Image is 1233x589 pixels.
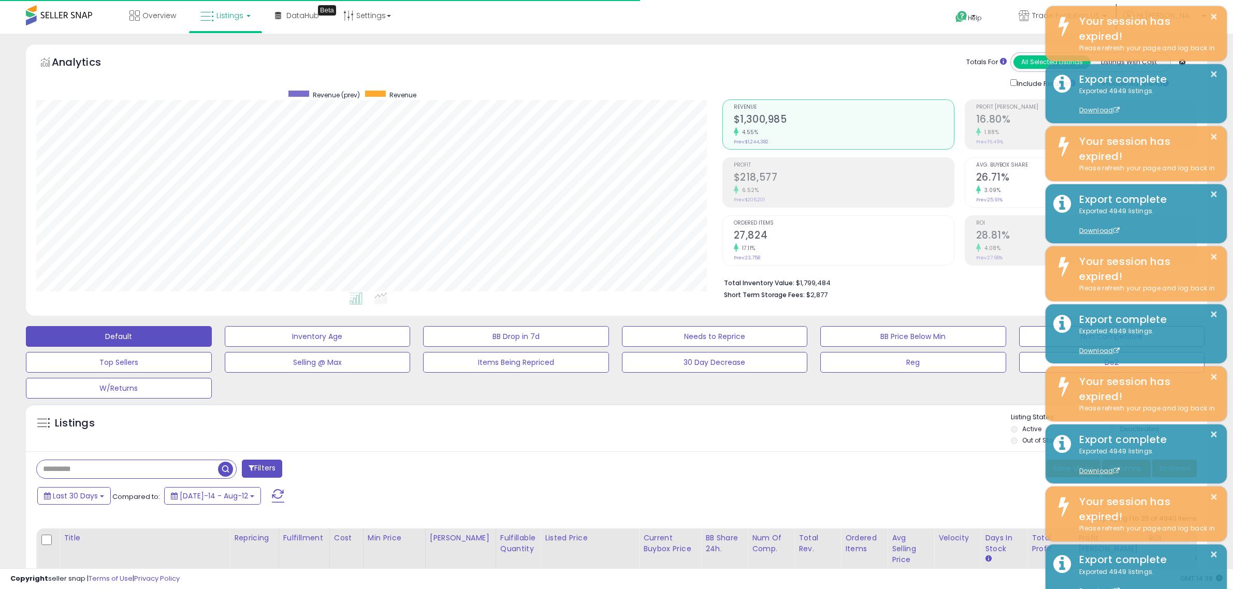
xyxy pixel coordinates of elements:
[423,352,609,373] button: Items Being Repriced
[216,10,243,21] span: Listings
[26,352,212,373] button: Top Sellers
[622,326,808,347] button: Needs to Reprice
[752,533,790,554] div: Num of Comp.
[985,554,991,564] small: Days In Stock.
[134,573,180,583] a: Privacy Policy
[1210,548,1218,561] button: ×
[976,113,1196,127] h2: 16.80%
[1079,106,1120,114] a: Download
[1032,10,1099,21] span: Trade Evolution US
[1210,68,1218,81] button: ×
[1071,524,1219,534] div: Please refresh your page and log back in
[1071,447,1219,476] div: Exported 4949 listings.
[1210,428,1218,441] button: ×
[734,229,954,243] h2: 27,824
[1071,14,1219,43] div: Your session has expired!
[820,352,1006,373] button: Reg
[53,491,98,501] span: Last 30 Days
[1013,55,1091,69] button: All Selected Listings
[1071,312,1219,327] div: Export complete
[738,244,756,252] small: 17.11%
[734,197,765,203] small: Prev: $205,201
[1071,43,1219,53] div: Please refresh your page and log back in
[622,352,808,373] button: 30 Day Decrease
[242,460,282,478] button: Filters
[1079,226,1120,235] a: Download
[1071,432,1219,447] div: Export complete
[37,487,111,505] button: Last 30 Days
[313,91,360,99] span: Revenue (prev)
[430,533,491,543] div: [PERSON_NAME]
[423,326,609,347] button: BB Drop in 7d
[734,163,954,168] span: Profit
[955,10,968,23] i: Get Help
[734,139,768,145] small: Prev: $1,244,382
[966,57,1007,67] div: Totals For
[1079,466,1120,475] a: Download
[10,573,48,583] strong: Copyright
[1078,533,1140,554] div: Profit [PERSON_NAME]
[1210,371,1218,384] button: ×
[981,186,1001,194] small: 3.09%
[981,244,1001,252] small: 4.08%
[724,276,1189,288] li: $1,799,484
[318,5,336,16] div: Tooltip anchor
[845,533,883,554] div: Ordered Items
[142,10,176,21] span: Overview
[10,574,180,584] div: seller snap | |
[1022,436,1060,445] label: Out of Stock
[26,326,212,347] button: Default
[938,533,976,543] div: Velocity
[234,533,274,543] div: Repricing
[500,533,536,554] div: Fulfillable Quantity
[286,10,319,21] span: DataHub
[1071,134,1219,164] div: Your session has expired!
[968,13,982,22] span: Help
[976,220,1196,226] span: ROI
[892,533,930,565] div: Avg Selling Price
[799,533,836,554] div: Total Rev.
[225,352,411,373] button: Selling @ Max
[1079,346,1120,355] a: Download
[1071,164,1219,173] div: Please refresh your page and log back in
[738,128,759,136] small: 4.55%
[643,533,697,554] div: Current Buybox Price
[1071,284,1219,293] div: Please refresh your page and log back in
[1019,352,1205,373] button: De2
[1019,326,1205,347] button: Non Competitive
[976,171,1196,185] h2: 26.71%
[1210,491,1218,504] button: ×
[64,533,225,543] div: Title
[1071,72,1219,87] div: Export complete
[1090,55,1167,69] button: Listings With Cost
[1071,404,1219,414] div: Please refresh your page and log back in
[1195,533,1233,554] div: Avg BB Share
[806,290,828,300] span: $2,877
[334,533,359,543] div: Cost
[1071,192,1219,207] div: Export complete
[705,533,743,554] div: BB Share 24h.
[26,378,212,399] button: W/Returns
[112,492,160,502] span: Compared to:
[1210,130,1218,143] button: ×
[55,416,95,431] h5: Listings
[981,128,999,136] small: 1.88%
[1071,86,1219,115] div: Exported 4949 listings.
[283,533,325,543] div: Fulfillment
[1210,308,1218,321] button: ×
[180,491,248,501] span: [DATE]-14 - Aug-12
[724,278,794,287] b: Total Inventory Value:
[976,163,1196,168] span: Avg. Buybox Share
[225,326,411,347] button: Inventory Age
[724,290,805,299] b: Short Term Storage Fees:
[734,220,954,226] span: Ordered Items
[1210,188,1218,201] button: ×
[1210,10,1218,23] button: ×
[1071,254,1219,284] div: Your session has expired!
[52,55,121,72] h5: Analytics
[164,487,261,505] button: [DATE]-14 - Aug-12
[1071,374,1219,404] div: Your session has expired!
[947,3,1002,34] a: Help
[368,533,421,543] div: Min Price
[734,171,954,185] h2: $218,577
